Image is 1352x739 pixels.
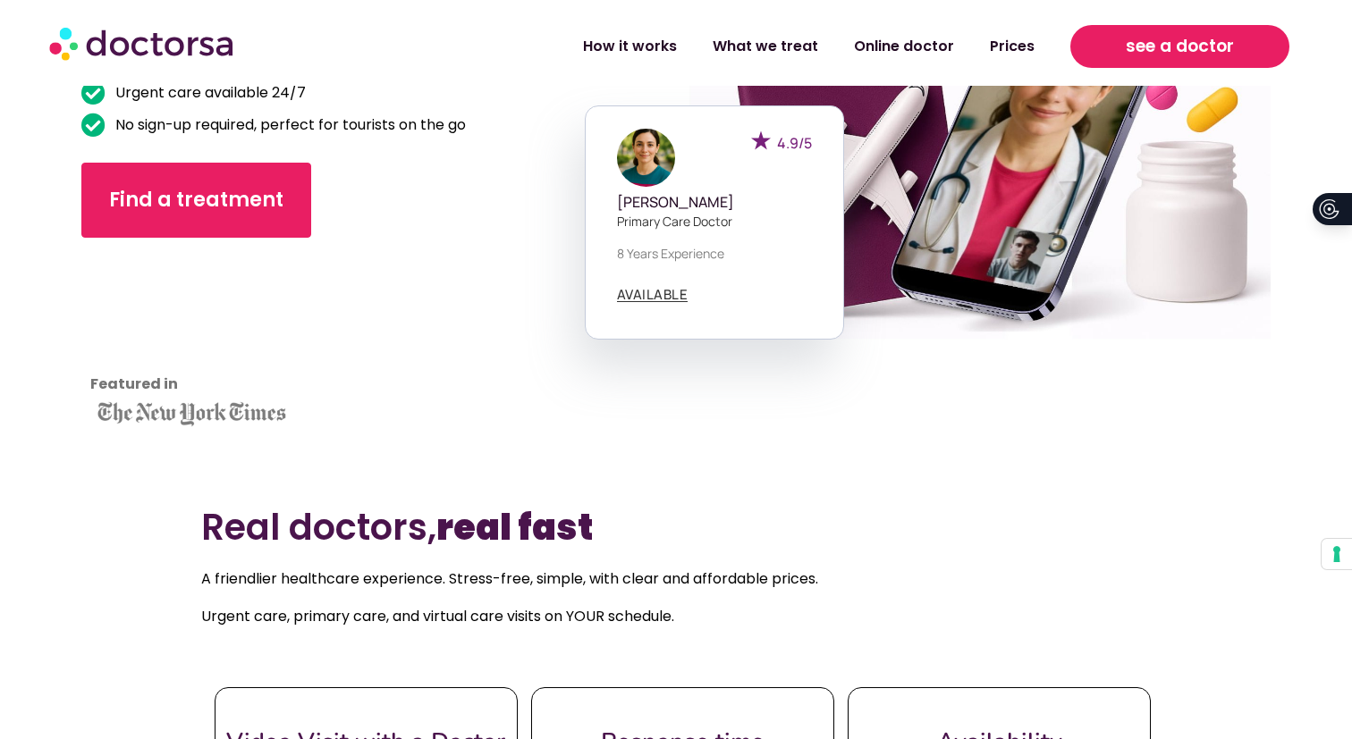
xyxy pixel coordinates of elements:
[617,212,812,231] p: Primary care doctor
[972,26,1052,67] a: Prices
[201,506,1152,549] h2: Real doctors,
[1070,25,1289,68] a: see a doctor
[357,26,1052,67] nav: Menu
[565,26,695,67] a: How it works
[81,163,311,238] a: Find a treatment
[1322,539,1352,569] button: Your consent preferences for tracking technologies
[695,26,836,67] a: What we treat
[436,502,593,552] b: real fast
[836,26,972,67] a: Online doctor
[109,186,283,214] span: Find a treatment
[777,133,812,153] span: 4.9/5
[201,604,1152,629] p: Urgent care, primary care, and virtual care visits on YOUR schedule.
[617,288,689,302] a: AVAILABLE
[1126,32,1234,61] span: see a doctor
[617,244,812,263] p: 8 years experience
[617,194,812,211] h5: [PERSON_NAME]
[617,288,689,301] span: AVAILABLE
[90,374,178,394] strong: Featured in
[111,113,466,138] span: No sign-up required, perfect for tourists on the go
[111,80,306,105] span: Urgent care available 24/7
[201,567,1152,592] p: A friendlier healthcare experience. Stress-free, simple, with clear and affordable prices.
[90,265,251,399] iframe: Customer reviews powered by Trustpilot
